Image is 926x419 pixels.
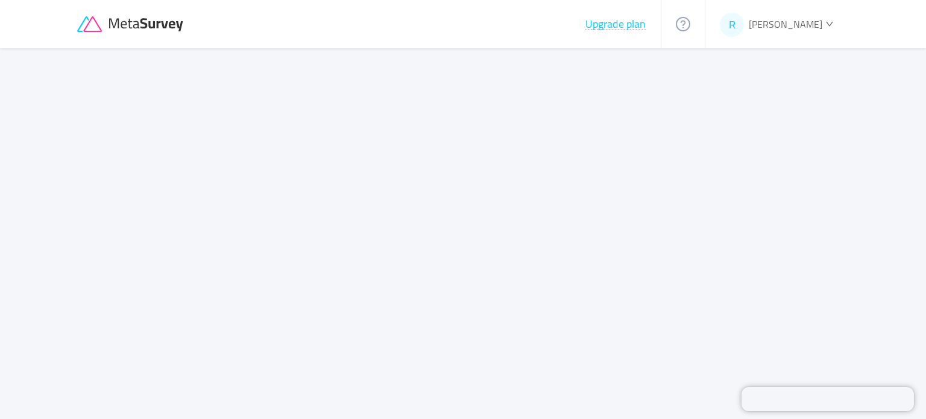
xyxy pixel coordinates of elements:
[742,387,914,411] iframe: Chatra live chat
[676,17,690,31] i: icon: question-circle
[729,13,735,37] span: R
[749,15,822,33] span: [PERSON_NAME]
[585,18,646,30] button: Upgrade plan
[825,20,833,28] i: icon: down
